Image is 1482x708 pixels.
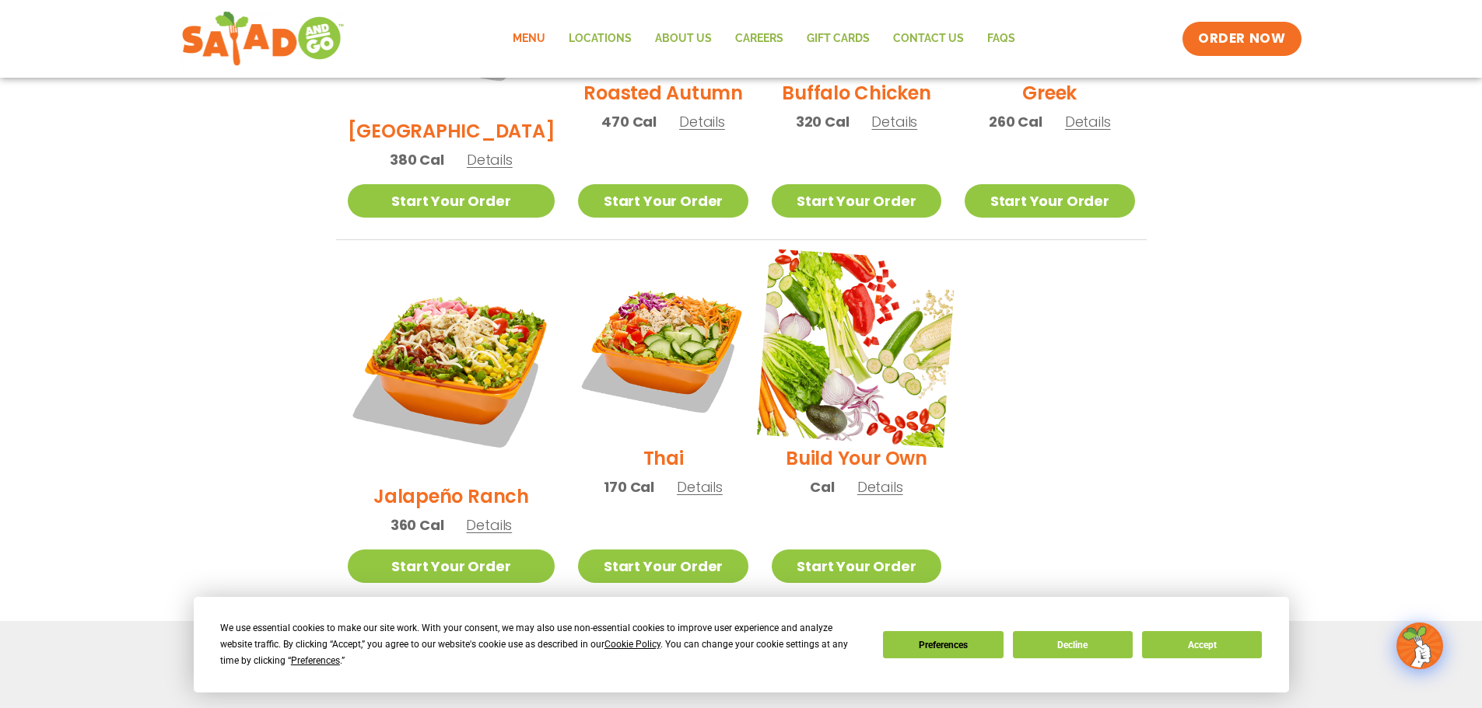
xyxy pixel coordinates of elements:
[795,21,881,57] a: GIFT CARDS
[976,21,1027,57] a: FAQs
[810,476,834,497] span: Cal
[677,477,723,497] span: Details
[291,655,340,666] span: Preferences
[467,150,513,169] span: Details
[679,112,725,131] span: Details
[390,149,444,170] span: 380 Cal
[883,631,1003,658] button: Preferences
[772,184,941,218] a: Start Your Order
[348,117,555,145] h2: [GEOGRAPHIC_DATA]
[501,21,1027,57] nav: Menu
[881,21,976,57] a: Contact Us
[391,514,444,535] span: 360 Cal
[578,549,748,583] a: Start Your Order
[348,184,555,218] a: Start Your Order
[1022,79,1077,106] h2: Greek
[348,549,555,583] a: Start Your Order
[578,263,748,433] img: Product photo for Thai Salad
[757,249,956,448] img: Product photo for Build Your Own
[782,79,930,106] h2: Buffalo Chicken
[643,445,684,472] h2: Thai
[181,8,345,70] img: new-SAG-logo-768×292
[583,79,743,106] h2: Roasted Autumn
[857,477,903,497] span: Details
[1013,631,1133,658] button: Decline
[1198,30,1285,48] span: ORDER NOW
[772,549,941,583] a: Start Your Order
[723,21,795,57] a: Careers
[578,184,748,218] a: Start Your Order
[220,620,864,669] div: We use essential cookies to make our site work. With your consent, we may also use non-essential ...
[1398,624,1442,668] img: wpChatIcon
[604,639,660,650] span: Cookie Policy
[643,21,723,57] a: About Us
[796,111,850,132] span: 320 Cal
[373,483,529,510] h2: Jalapeño Ranch
[604,476,654,497] span: 170 Cal
[557,21,643,57] a: Locations
[989,111,1042,132] span: 260 Cal
[1065,112,1111,131] span: Details
[348,263,555,471] img: Product photo for Jalapeño Ranch Salad
[871,112,917,131] span: Details
[501,21,557,57] a: Menu
[1142,631,1262,658] button: Accept
[965,184,1134,218] a: Start Your Order
[1182,22,1301,56] a: ORDER NOW
[601,111,657,132] span: 470 Cal
[466,515,512,535] span: Details
[786,445,927,472] h2: Build Your Own
[194,597,1289,692] div: Cookie Consent Prompt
